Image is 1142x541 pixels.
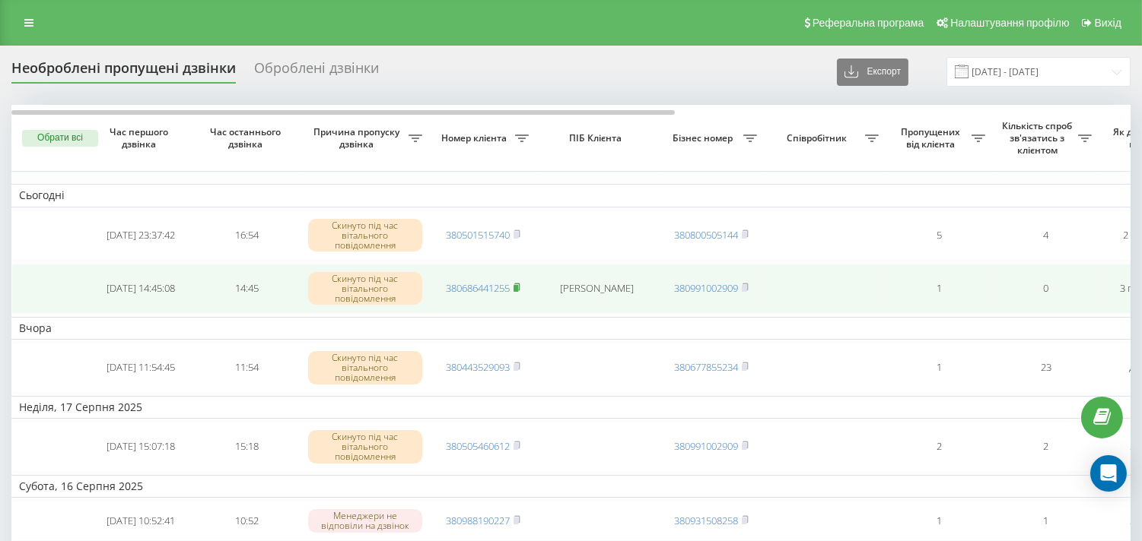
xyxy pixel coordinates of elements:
[1000,120,1078,156] span: Кількість спроб зв'язатись з клієнтом
[254,60,379,84] div: Оброблені дзвінки
[437,132,515,144] span: Номер клієнта
[87,264,194,314] td: [DATE] 14:45:08
[549,132,645,144] span: ПІБ Клієнта
[308,272,422,305] div: Скинуто під час вітального повідомлення
[206,126,288,150] span: Час останнього дзвінка
[87,501,194,541] td: [DATE] 10:52:41
[308,509,422,532] div: Менеджери не відповіли на дзвінок
[894,126,972,150] span: Пропущених від клієнта
[194,501,301,541] td: 10:52
[446,228,510,242] a: 380501515740
[886,501,993,541] td: 1
[886,343,993,393] td: 1
[446,439,510,453] a: 380505460612
[308,126,409,150] span: Причина пропуску дзвінка
[1090,455,1127,492] div: Open Intercom Messenger
[446,281,510,295] a: 380686441255
[308,430,422,463] div: Скинуто під час вітального повідомлення
[772,132,865,144] span: Співробітник
[194,210,301,261] td: 16:54
[536,264,658,314] td: [PERSON_NAME]
[11,60,236,84] div: Необроблені пропущені дзвінки
[674,439,738,453] a: 380991002909
[446,514,510,527] a: 380988190227
[993,343,1099,393] td: 23
[446,360,510,374] a: 380443529093
[993,264,1099,314] td: 0
[1095,17,1121,29] span: Вихід
[87,343,194,393] td: [DATE] 11:54:45
[674,281,738,295] a: 380991002909
[674,514,738,527] a: 380931508258
[666,132,743,144] span: Бізнес номер
[308,219,422,252] div: Скинуто під час вітального повідомлення
[886,210,993,261] td: 5
[194,422,301,472] td: 15:18
[194,343,301,393] td: 11:54
[87,210,194,261] td: [DATE] 23:37:42
[87,422,194,472] td: [DATE] 15:07:18
[993,501,1099,541] td: 1
[674,228,738,242] a: 380800505144
[194,264,301,314] td: 14:45
[950,17,1069,29] span: Налаштування профілю
[308,351,422,384] div: Скинуто під час вітального повідомлення
[993,422,1099,472] td: 2
[886,422,993,472] td: 2
[674,360,738,374] a: 380677855234
[22,130,98,147] button: Обрати всі
[837,59,908,86] button: Експорт
[813,17,924,29] span: Реферальна програма
[100,126,182,150] span: Час першого дзвінка
[993,210,1099,261] td: 4
[886,264,993,314] td: 1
